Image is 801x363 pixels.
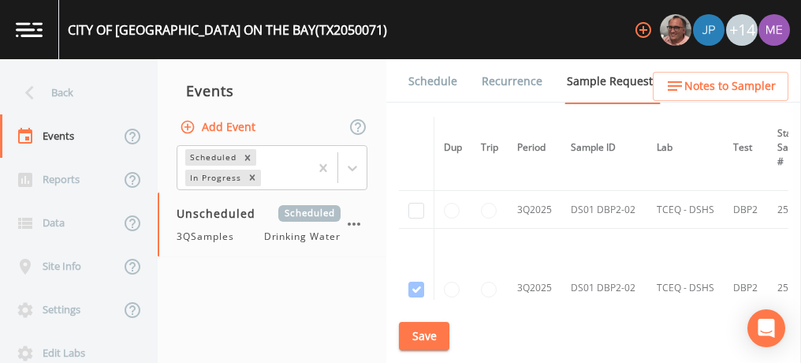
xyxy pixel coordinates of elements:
[647,117,724,179] th: Lab
[244,170,261,186] div: Remove In Progress
[278,205,341,222] span: Scheduled
[406,59,460,103] a: Schedule
[16,22,43,37] img: logo
[185,170,244,186] div: In Progress
[726,14,758,46] div: +14
[684,77,776,96] span: Notes to Sampler
[406,103,443,148] a: Forms
[647,229,724,348] td: TCEQ - DSHS
[647,191,724,229] td: TCEQ - DSHS
[508,229,561,348] td: 3Q2025
[653,72,788,101] button: Notes to Sampler
[561,191,647,229] td: DS01 DBP2-02
[659,14,692,46] div: Mike Franklin
[508,117,561,179] th: Period
[724,191,768,229] td: DBP2
[471,117,508,179] th: Trip
[561,229,647,348] td: DS01 DBP2-02
[264,230,341,244] span: Drinking Water
[561,117,647,179] th: Sample ID
[177,205,266,222] span: Unscheduled
[177,230,244,244] span: 3QSamples
[724,117,768,179] th: Test
[564,59,661,104] a: Sample Requests
[724,229,768,348] td: DBP2
[158,71,386,110] div: Events
[660,14,691,46] img: e2d790fa78825a4bb76dcb6ab311d44c
[185,149,239,166] div: Scheduled
[68,21,387,39] div: CITY OF [GEOGRAPHIC_DATA] ON THE BAY (TX2050071)
[747,309,785,347] div: Open Intercom Messenger
[434,117,472,179] th: Dup
[158,193,386,257] a: UnscheduledScheduled3QSamplesDrinking Water
[177,113,262,142] button: Add Event
[693,14,725,46] img: 41241ef155101aa6d92a04480b0d0000
[692,14,725,46] div: Joshua gere Paul
[680,59,747,103] a: COC Details
[479,59,545,103] a: Recurrence
[508,191,561,229] td: 3Q2025
[399,322,449,351] button: Save
[758,14,790,46] img: d4d65db7c401dd99d63b7ad86343d265
[239,149,256,166] div: Remove Scheduled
